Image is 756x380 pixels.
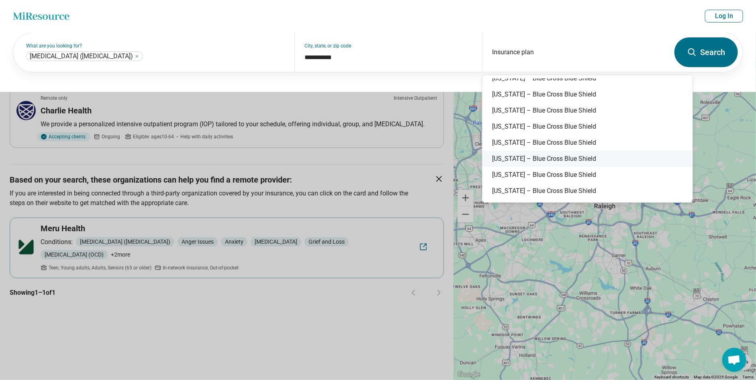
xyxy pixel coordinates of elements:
[482,86,693,103] div: [US_STATE] – Blue Cross Blue Shield
[482,70,693,86] div: [US_STATE] – Blue Cross Blue Shield
[135,54,139,59] button: Attention Deficit Hyperactivity Disorder (ADHD)
[482,119,693,135] div: [US_STATE] – Blue Cross Blue Shield
[482,151,693,167] div: [US_STATE] – Blue Cross Blue Shield
[482,167,693,183] div: [US_STATE] – Blue Cross Blue Shield
[482,135,693,151] div: [US_STATE] – Blue Cross Blue Shield
[482,183,693,199] div: [US_STATE] – Blue Cross Blue Shield
[30,52,133,60] span: [MEDICAL_DATA] ([MEDICAL_DATA])
[482,103,693,119] div: [US_STATE] – Blue Cross Blue Shield
[26,51,143,61] div: Attention Deficit Hyperactivity Disorder (ADHD)
[482,78,693,199] div: Suggestions
[705,10,743,23] button: Log In
[674,37,738,67] button: Search
[26,43,285,48] label: What are you looking for?
[722,348,746,372] div: Open chat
